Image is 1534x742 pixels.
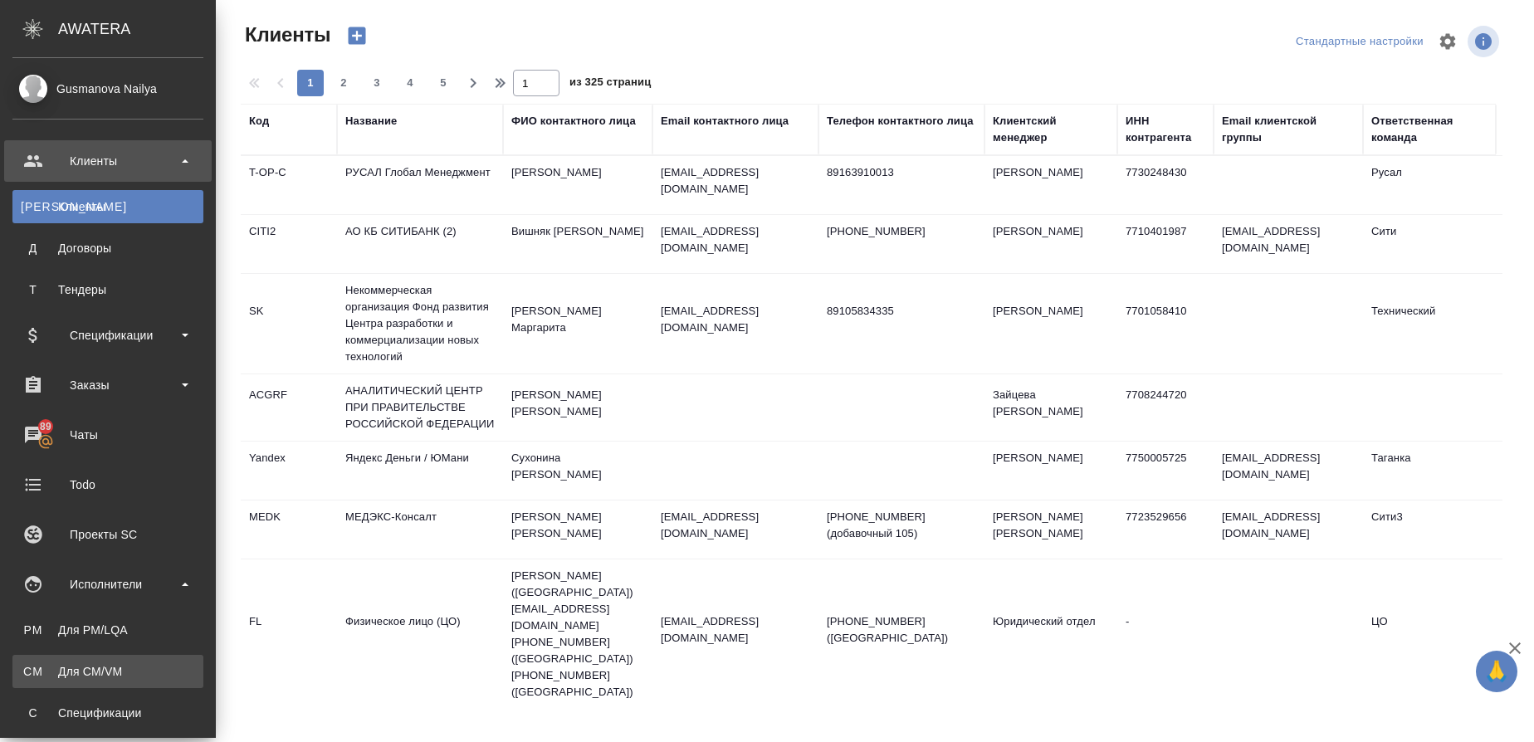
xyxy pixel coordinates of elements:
[984,156,1117,214] td: [PERSON_NAME]
[1117,215,1214,273] td: 7710401987
[12,696,203,730] a: ССпецификации
[1214,215,1363,273] td: [EMAIL_ADDRESS][DOMAIN_NAME]
[249,113,269,129] div: Код
[241,156,337,214] td: T-OP-C
[21,240,195,256] div: Договоры
[337,374,503,441] td: АНАЛИТИЧЕСКИЙ ЦЕНТР ПРИ ПРАВИТЕЛЬСТВЕ РОССИЙСКОЙ ФЕДЕРАЦИИ
[1468,26,1502,57] span: Посмотреть информацию
[337,22,377,50] button: Создать
[21,705,195,721] div: Спецификации
[827,303,976,320] p: 89105834335
[4,514,212,555] a: Проекты SC
[430,70,457,96] button: 5
[503,295,652,353] td: [PERSON_NAME] Маргарита
[984,605,1117,663] td: Юридический отдел
[241,22,330,48] span: Клиенты
[337,274,503,373] td: Некоммерческая организация Фонд развития Центра разработки и коммерциализации новых технологий
[1483,654,1511,689] span: 🙏
[12,273,203,306] a: ТТендеры
[241,378,337,437] td: ACGRF
[1363,156,1496,214] td: Русал
[12,522,203,547] div: Проекты SC
[58,12,216,46] div: AWATERA
[364,70,390,96] button: 3
[827,223,976,240] p: [PHONE_NUMBER]
[4,464,212,505] a: Todo
[569,72,651,96] span: из 325 страниц
[12,232,203,265] a: ДДоговоры
[503,215,652,273] td: Вишняк [PERSON_NAME]
[503,442,652,500] td: Сухонина [PERSON_NAME]
[12,472,203,497] div: Todo
[345,113,397,129] div: Название
[1363,295,1496,353] td: Технический
[337,215,503,273] td: АО КБ СИТИБАНК (2)
[12,323,203,348] div: Спецификации
[1117,500,1214,559] td: 7723529656
[661,303,810,336] p: [EMAIL_ADDRESS][DOMAIN_NAME]
[1214,442,1363,500] td: [EMAIL_ADDRESS][DOMAIN_NAME]
[397,75,423,91] span: 4
[1126,113,1205,146] div: ИНН контрагента
[21,663,195,680] div: Для CM/VM
[1117,442,1214,500] td: 7750005725
[21,281,195,298] div: Тендеры
[1117,605,1214,663] td: -
[984,295,1117,353] td: [PERSON_NAME]
[511,113,636,129] div: ФИО контактного лица
[827,509,976,542] p: [PHONE_NUMBER] (добавочный 105)
[12,572,203,597] div: Исполнители
[12,655,203,688] a: CMДля CM/VM
[12,80,203,98] div: Gusmanova Nailya
[661,223,810,256] p: [EMAIL_ADDRESS][DOMAIN_NAME]
[827,164,976,181] p: 89163910013
[430,75,457,91] span: 5
[984,215,1117,273] td: [PERSON_NAME]
[4,414,212,456] a: 89Чаты
[337,605,503,663] td: Физическое лицо (ЦО)
[984,442,1117,500] td: [PERSON_NAME]
[12,190,203,223] a: [PERSON_NAME]Клиенты
[503,378,652,437] td: [PERSON_NAME] [PERSON_NAME]
[1214,500,1363,559] td: [EMAIL_ADDRESS][DOMAIN_NAME]
[1428,22,1468,61] span: Настроить таблицу
[993,113,1109,146] div: Клиентский менеджер
[30,418,61,435] span: 89
[661,613,810,647] p: [EMAIL_ADDRESS][DOMAIN_NAME]
[1363,605,1496,663] td: ЦО
[337,156,503,214] td: РУСАЛ Глобал Менеджмент
[21,622,195,638] div: Для PM/LQA
[1363,442,1496,500] td: Таганка
[1222,113,1355,146] div: Email клиентской группы
[21,198,195,215] div: Клиенты
[1363,215,1496,273] td: Сити
[1117,378,1214,437] td: 7708244720
[661,509,810,542] p: [EMAIL_ADDRESS][DOMAIN_NAME]
[503,559,652,709] td: [PERSON_NAME] ([GEOGRAPHIC_DATA]) [EMAIL_ADDRESS][DOMAIN_NAME] [PHONE_NUMBER] ([GEOGRAPHIC_DATA])...
[1117,156,1214,214] td: 7730248430
[1363,500,1496,559] td: Сити3
[1371,113,1488,146] div: Ответственная команда
[827,113,974,129] div: Телефон контактного лица
[241,215,337,273] td: CITI2
[397,70,423,96] button: 4
[12,422,203,447] div: Чаты
[241,442,337,500] td: Yandex
[337,500,503,559] td: МЕДЭКС-Консалт
[661,113,789,129] div: Email контактного лица
[12,149,203,173] div: Клиенты
[364,75,390,91] span: 3
[337,442,503,500] td: Яндекс Деньги / ЮМани
[503,500,652,559] td: [PERSON_NAME] [PERSON_NAME]
[1292,29,1428,55] div: split button
[503,156,652,214] td: [PERSON_NAME]
[984,378,1117,437] td: Зайцева [PERSON_NAME]
[12,613,203,647] a: PMДля PM/LQA
[241,295,337,353] td: SK
[1117,295,1214,353] td: 7701058410
[241,605,337,663] td: FL
[330,75,357,91] span: 2
[241,500,337,559] td: MEDK
[984,500,1117,559] td: [PERSON_NAME] [PERSON_NAME]
[1476,651,1517,692] button: 🙏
